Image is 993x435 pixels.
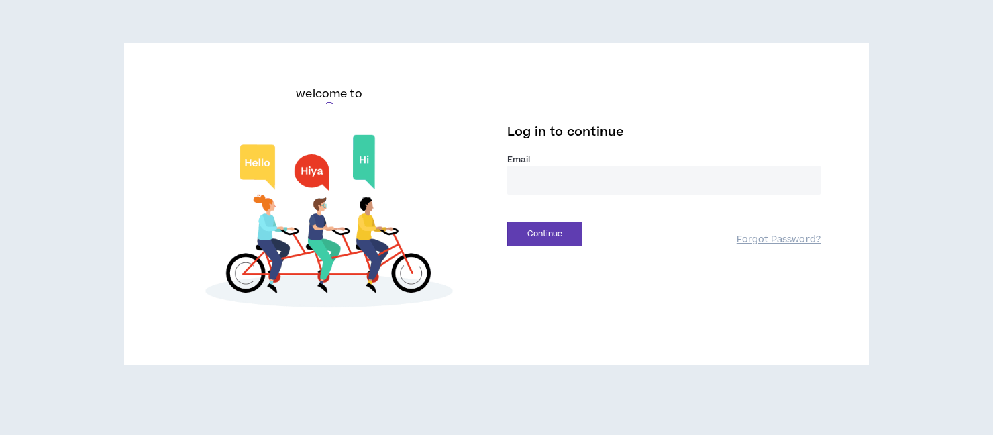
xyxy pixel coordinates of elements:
[172,125,486,322] img: Welcome to Wripple
[737,234,821,246] a: Forgot Password?
[507,154,821,166] label: Email
[296,86,362,102] h6: welcome to
[507,222,582,246] button: Continue
[507,124,624,140] span: Log in to continue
